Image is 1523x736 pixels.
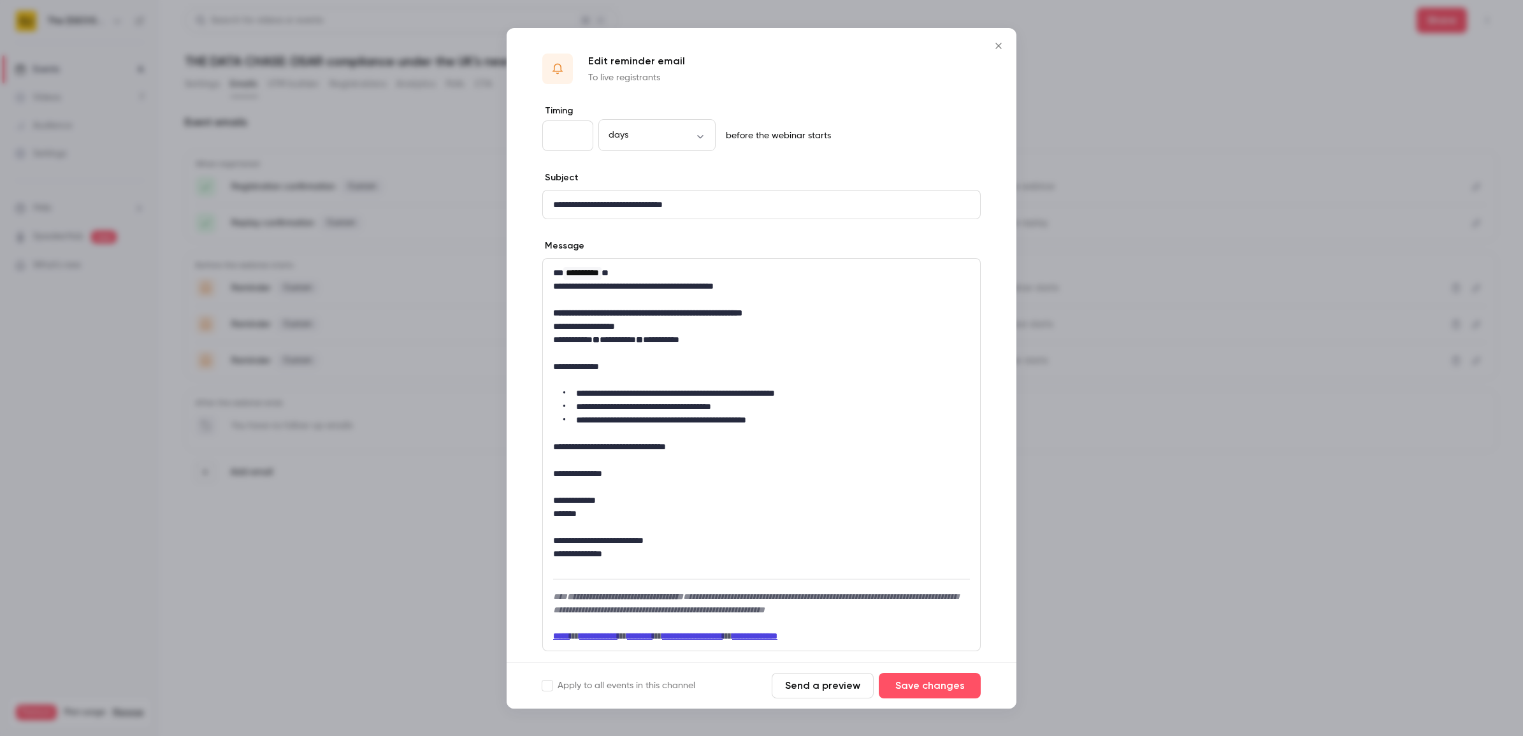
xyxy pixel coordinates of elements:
label: Apply to all events in this channel [542,679,695,692]
div: editor [543,259,980,651]
p: To live registrants [588,71,685,84]
button: Send a preview [772,673,874,698]
label: Timing [542,105,981,117]
p: Edit reminder email [588,54,685,69]
label: Message [542,240,584,252]
button: Close [986,33,1011,59]
div: days [598,129,716,141]
div: editor [543,191,980,219]
p: before the webinar starts [721,129,831,142]
label: Subject [542,171,579,184]
button: Save changes [879,673,981,698]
